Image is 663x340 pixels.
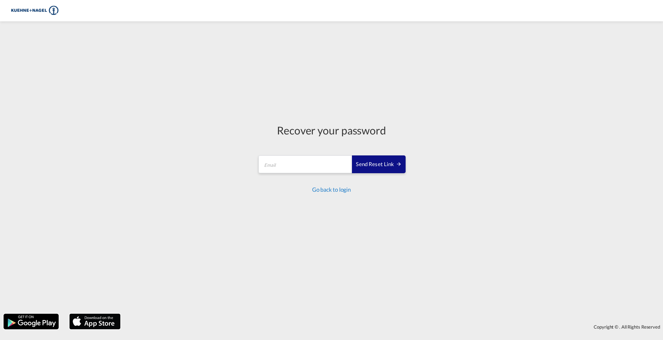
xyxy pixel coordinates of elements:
a: Go back to login [312,186,351,193]
div: Recover your password [257,123,405,138]
button: SEND RESET LINK [352,155,405,173]
div: Copyright © . All Rights Reserved [124,321,663,333]
img: apple.png [69,313,121,330]
img: 36441310f41511efafde313da40ec4a4.png [11,3,59,19]
div: Send reset link [356,160,401,169]
md-icon: icon-arrow-right [396,161,402,167]
img: google.png [3,313,59,330]
input: Email [258,155,353,173]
